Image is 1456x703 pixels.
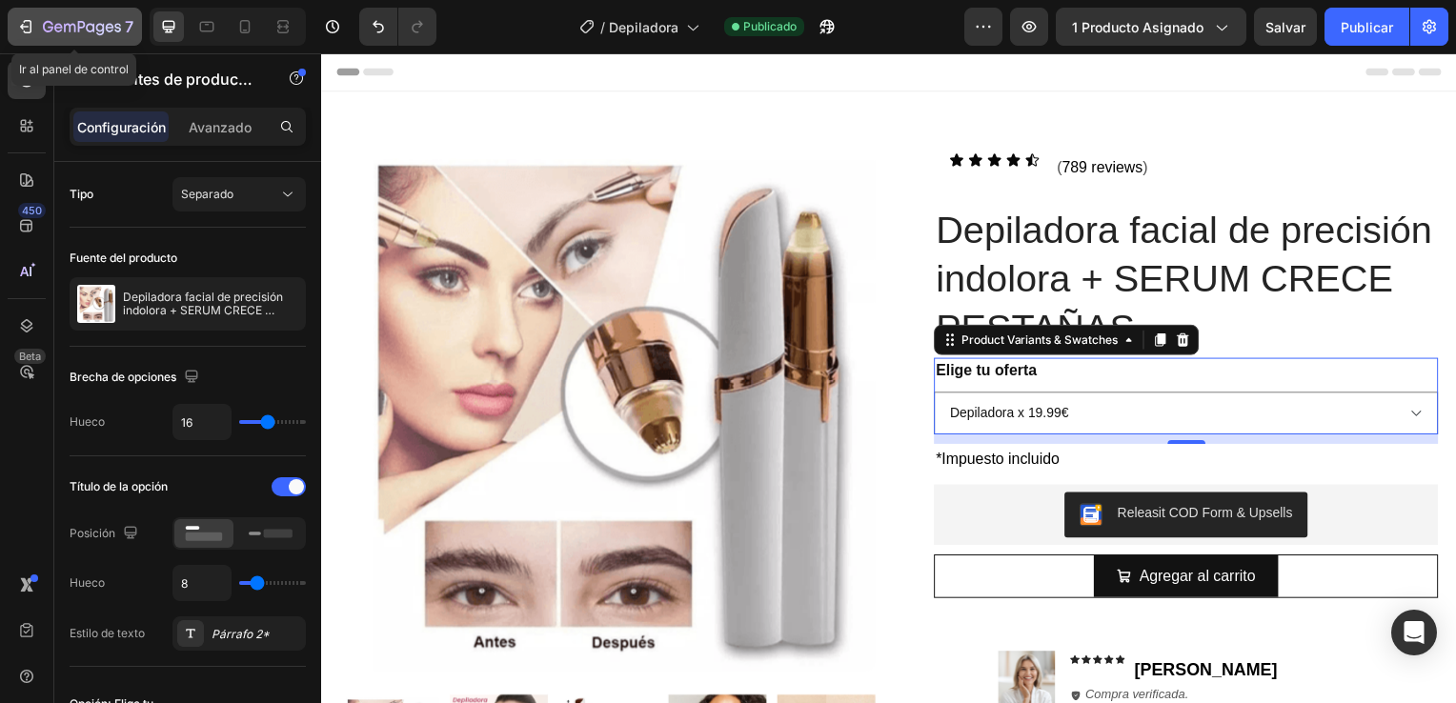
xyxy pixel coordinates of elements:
[681,602,738,659] img: gempages_571888415801345248-77761536-1ce1-4f5e-bce8-79961a985656.png
[743,18,797,35] span: Publicado
[173,566,231,600] input: Automático
[92,68,254,90] p: Product Variants & Swatches
[819,612,962,631] strong: [PERSON_NAME]
[823,513,940,541] div: Agregar al carrito
[1391,610,1437,655] div: Abra Intercom Messenger
[748,442,993,488] button: Releasit COD Form & Upsells
[745,107,826,123] span: 789 reviews
[212,626,301,643] div: Párrafo 2*
[70,413,105,431] font: Hueco
[1254,8,1317,46] button: Salvar
[173,405,231,439] input: Automático
[70,525,115,542] font: Posición
[1265,19,1305,35] span: Salvar
[181,187,233,201] span: Separado
[70,186,93,203] font: Tipo
[70,478,168,495] font: Título de la opción
[778,506,963,549] button: Agregar al carrito
[617,151,1124,303] h1: Depiladora facial de precisión indolora + SERUM CRECE PESTAÑAS
[1056,8,1246,46] button: 1 producto asignado
[617,307,722,333] legend: Elige tu oferta
[70,625,145,642] font: Estilo de texto
[125,15,133,38] p: 7
[740,102,832,130] p: ( )
[763,453,786,476] img: CKKYs5695_ICEAE=.webp
[14,349,46,364] div: Beta
[359,8,436,46] div: Deshacer/Rehacer
[640,280,805,297] div: Product Variants & Swatches
[609,17,678,37] span: Depiladora
[801,453,978,473] div: Releasit COD Form & Upsells
[70,574,105,592] font: Hueco
[189,117,252,137] p: Avanzado
[1325,8,1409,46] button: Publicar
[1341,17,1393,37] font: Publicar
[618,400,743,416] span: *Impuesto incluido
[769,638,873,653] i: Compra verificada.
[600,17,605,37] span: /
[123,291,298,317] p: Depiladora facial de precisión indolora + SERUM CRECE PESTAÑAS
[172,177,306,211] button: Separado
[77,285,115,323] img: Característica de producto IMG
[77,117,166,137] p: Configuración
[70,369,176,386] font: Brecha de opciones
[18,203,46,218] div: 450
[70,250,177,267] font: Fuente del producto
[321,53,1456,703] iframe: Design area
[1072,17,1203,37] span: 1 producto asignado
[8,8,142,46] button: 7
